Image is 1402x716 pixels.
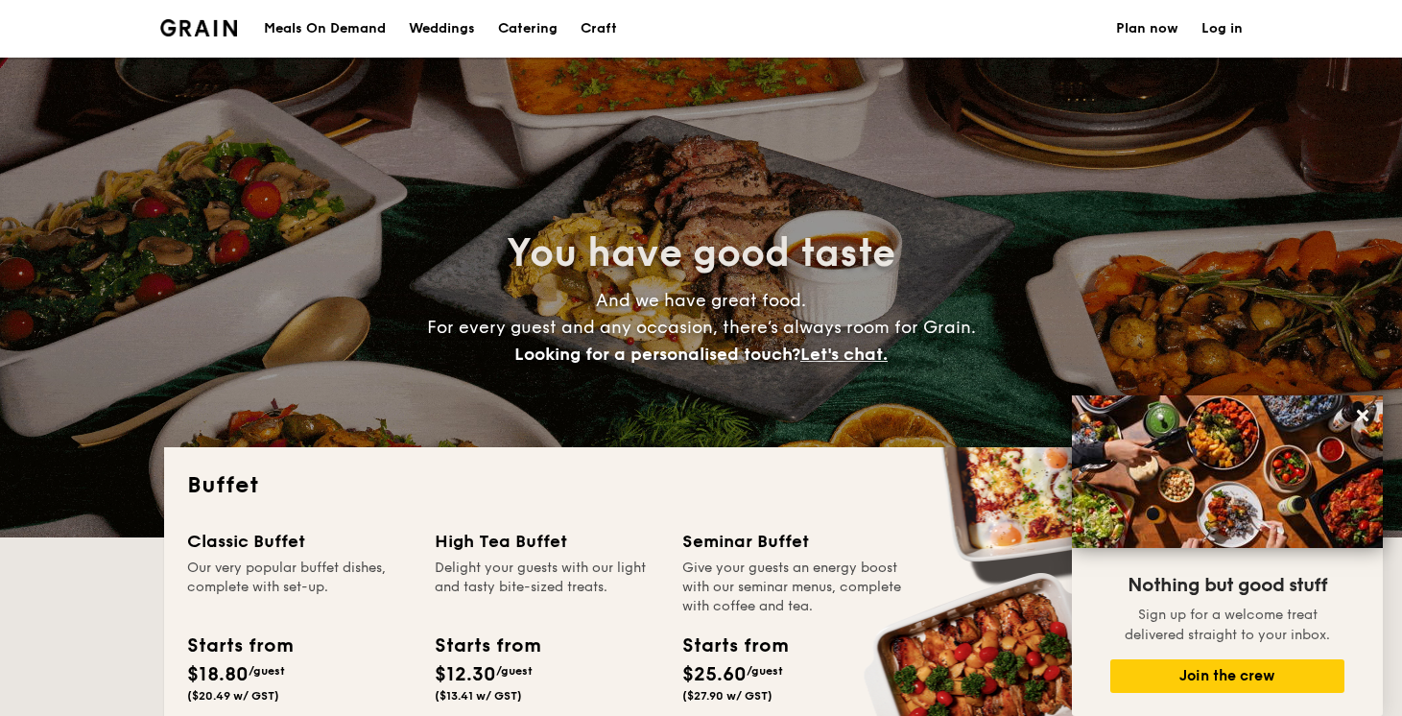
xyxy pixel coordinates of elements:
[507,230,895,276] span: You have good taste
[160,19,238,36] a: Logotype
[800,344,888,365] span: Let's chat.
[187,663,249,686] span: $18.80
[435,528,659,555] div: High Tea Buffet
[427,290,976,365] span: And we have great food. For every guest and any occasion, there’s always room for Grain.
[682,559,907,616] div: Give your guests an energy boost with our seminar menus, complete with coffee and tea.
[187,689,279,703] span: ($20.49 w/ GST)
[1110,659,1344,693] button: Join the crew
[249,664,285,678] span: /guest
[187,632,292,660] div: Starts from
[514,344,800,365] span: Looking for a personalised touch?
[160,19,238,36] img: Grain
[435,632,539,660] div: Starts from
[747,664,783,678] span: /guest
[1125,607,1330,643] span: Sign up for a welcome treat delivered straight to your inbox.
[187,559,412,616] div: Our very popular buffet dishes, complete with set-up.
[187,528,412,555] div: Classic Buffet
[682,632,787,660] div: Starts from
[435,559,659,616] div: Delight your guests with our light and tasty bite-sized treats.
[682,663,747,686] span: $25.60
[682,528,907,555] div: Seminar Buffet
[496,664,533,678] span: /guest
[435,663,496,686] span: $12.30
[1128,574,1327,597] span: Nothing but good stuff
[1347,400,1378,431] button: Close
[435,689,522,703] span: ($13.41 w/ GST)
[1072,395,1383,548] img: DSC07876-Edit02-Large.jpeg
[187,470,1216,501] h2: Buffet
[682,689,772,703] span: ($27.90 w/ GST)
